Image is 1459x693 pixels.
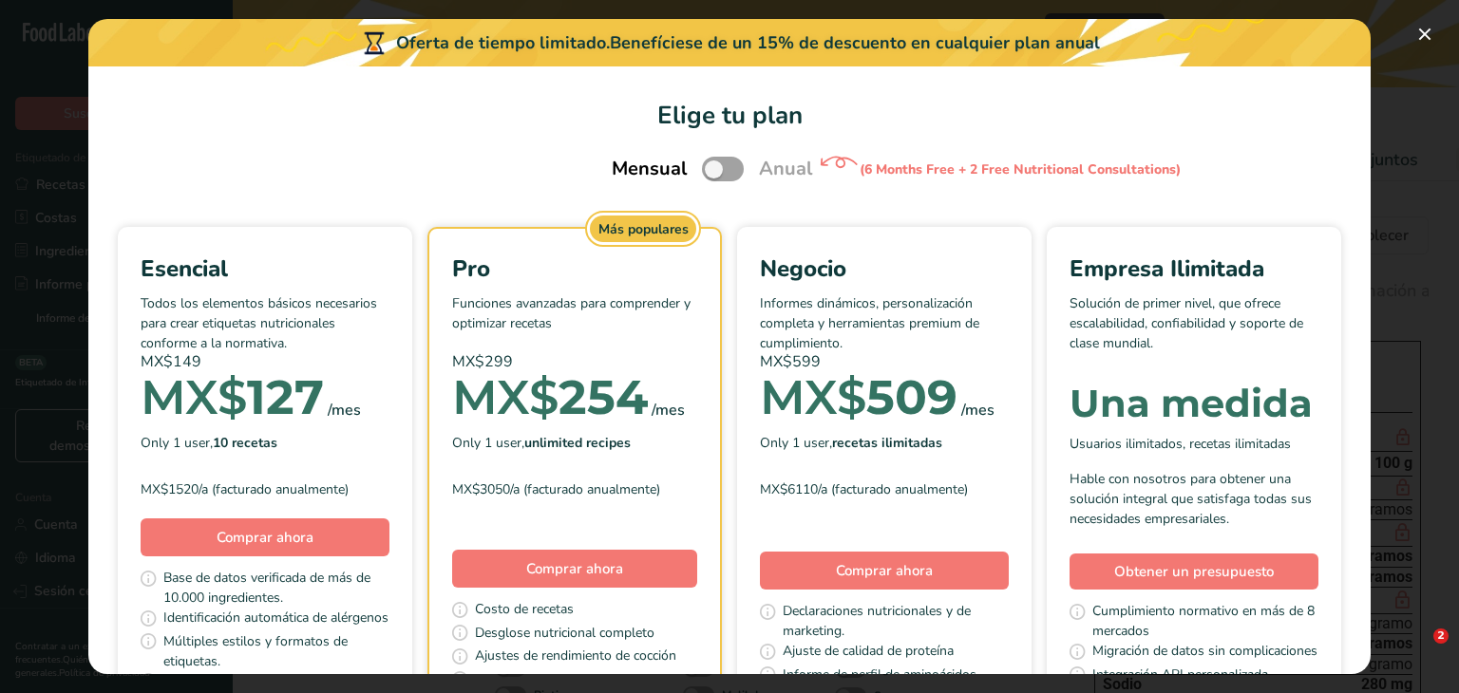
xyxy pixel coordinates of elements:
[760,368,866,426] font: MX$
[141,253,228,284] font: Esencial
[452,433,631,453] span: Only 1 user,
[760,351,821,372] font: MX$599
[783,602,971,640] font: Declaraciones nutricionales y de marketing.
[452,351,513,372] font: MX$299
[247,368,324,426] font: 127
[1070,380,1313,426] font: Una medida
[141,294,377,352] font: Todos los elementos básicos necesarios para crear etiquetas nutricionales conforme a la normativa.
[452,294,691,332] font: Funciones avanzadas para comprender y optimizar recetas
[163,569,370,607] font: Base de datos verificada de más de 10.000 ingredientes.
[836,561,933,580] font: Comprar ahora
[759,156,812,181] font: Anual
[475,670,649,688] font: Tarjetas de recetas completas
[141,480,349,498] font: MX$1520/a (facturado anualmente)
[760,480,968,498] font: MX$6110/a (facturado anualmente)
[760,433,942,453] span: Only 1 user,
[141,351,201,372] font: MX$149
[217,528,313,547] font: Comprar ahora
[612,156,687,181] font: Mensual
[652,400,685,421] font: /mes
[866,368,957,426] font: 509
[1092,665,1268,684] font: Integración API personalizada
[475,646,676,665] font: Ajustes de rendimiento de cocción
[1070,553,1318,590] a: Obtener un presupuesto
[524,434,631,452] b: unlimited recipes
[760,552,1009,590] button: Comprar ahora
[141,368,247,426] font: MX$
[526,559,623,578] font: Comprar ahora
[213,434,277,452] font: 10 recetas
[141,518,389,556] button: Comprar ahora
[452,550,697,588] button: Comprar ahora
[1070,435,1291,453] font: Usuarios ilimitados, recetas ilimitadas
[1092,602,1315,640] font: Cumplimiento normativo en más de 8 mercados
[1070,294,1303,352] font: Solución de primer nivel, que ofrece escalabilidad, confiabilidad y soporte de clase mundial.
[1394,628,1440,674] iframe: Chat en vivo de Intercom
[163,609,388,627] font: Identificación automática de alérgenos
[961,400,995,421] font: /mes
[475,600,574,618] font: Costo de recetas
[783,642,954,660] font: Ajuste de calidad de proteína
[610,31,1100,54] font: Benefíciese de un 15% de descuento en cualquier plan anual
[1114,562,1274,581] font: Obtener un presupuesto
[1070,470,1312,528] font: Hable con nosotros para obtener una solución integral que satisfaga todas sus necesidades empresa...
[328,400,361,421] font: /mes
[760,253,846,284] font: Negocio
[598,220,689,238] font: Más populares
[832,434,942,452] font: recetas ilimitadas
[452,253,490,284] font: Pro
[475,624,654,642] font: Desglose nutricional completo
[1092,642,1317,660] font: Migración de datos sin complicaciones
[559,368,648,426] font: 254
[783,665,976,684] font: Informe de perfil de aminoácidos
[141,433,277,453] span: Only 1 user,
[1070,253,1264,284] font: Empresa Ilimitada
[452,368,559,426] font: MX$
[1437,629,1445,642] font: 2
[163,632,348,670] font: Múltiples estilos y formatos de etiquetas.
[657,99,803,132] font: Elige tu plan
[760,294,979,352] font: Informes dinámicos, personalización completa y herramientas premium de cumplimiento.
[860,159,1181,179] div: (6 Months Free + 2 Free Nutritional Consultations)
[396,31,610,54] font: Oferta de tiempo limitado.
[452,480,660,498] font: MX$3050/a (facturado anualmente)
